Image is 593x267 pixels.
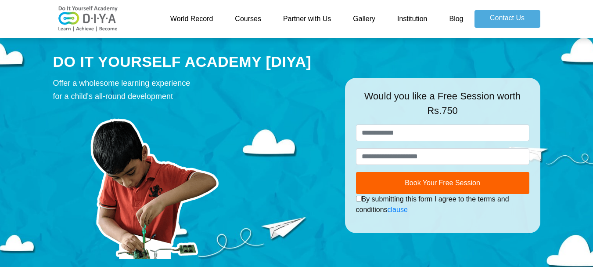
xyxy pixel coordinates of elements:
img: logo-v2.png [53,6,123,32]
img: course-prod.png [53,107,255,259]
a: Gallery [342,10,386,28]
a: Partner with Us [272,10,342,28]
a: clause [388,206,408,213]
button: Book Your Free Session [356,172,529,194]
a: Institution [386,10,438,28]
div: Would you like a Free Session worth Rs.750 [356,89,529,124]
a: World Record [159,10,224,28]
a: Blog [438,10,474,28]
div: By submitting this form I agree to the terms and conditions [356,194,529,215]
a: Contact Us [474,10,540,28]
span: Book Your Free Session [405,179,480,187]
a: Courses [224,10,272,28]
div: DO IT YOURSELF ACADEMY [DIYA] [53,51,332,73]
div: Offer a wholesome learning experience for a child's all-round development [53,77,332,103]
